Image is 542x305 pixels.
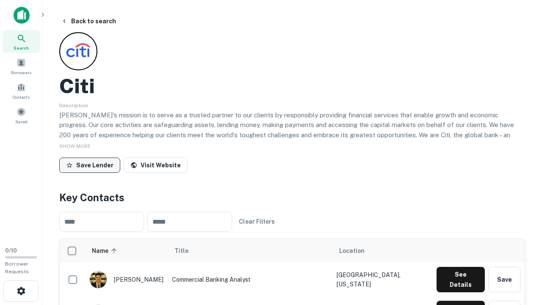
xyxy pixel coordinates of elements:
a: Saved [3,104,40,127]
img: 1753279374948 [90,271,107,288]
button: Save Lender [59,158,120,173]
span: Location [339,246,365,256]
span: Borrowers [11,69,31,76]
a: Contacts [3,79,40,102]
button: Back to search [58,14,119,29]
button: Clear Filters [235,214,278,229]
th: Name [85,239,168,263]
th: Title [168,239,332,263]
span: Search [14,44,29,51]
span: Saved [15,118,28,125]
span: SHOW MORE [59,143,91,149]
a: Visit Website [124,158,188,173]
h4: Key Contacts [59,190,525,205]
a: Borrowers [3,55,40,78]
img: capitalize-icon.png [14,7,30,24]
span: Description [59,103,88,108]
p: [PERSON_NAME]'s mission is to serve as a trusted partner to our clients by responsibly providing ... [59,110,525,160]
span: Borrower Requests [5,261,29,274]
a: Search [3,30,40,53]
td: [GEOGRAPHIC_DATA], [US_STATE] [332,263,432,297]
span: Contacts [13,94,30,100]
button: Save [488,267,520,292]
span: Title [174,246,199,256]
th: Location [332,239,432,263]
span: Name [92,246,119,256]
button: See Details [437,267,485,292]
td: Commercial Banking Analyst [168,263,332,297]
div: [PERSON_NAME] [89,271,163,288]
span: 0 / 10 [5,247,17,254]
iframe: Chat Widget [500,237,542,278]
h2: Citi [59,74,95,98]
